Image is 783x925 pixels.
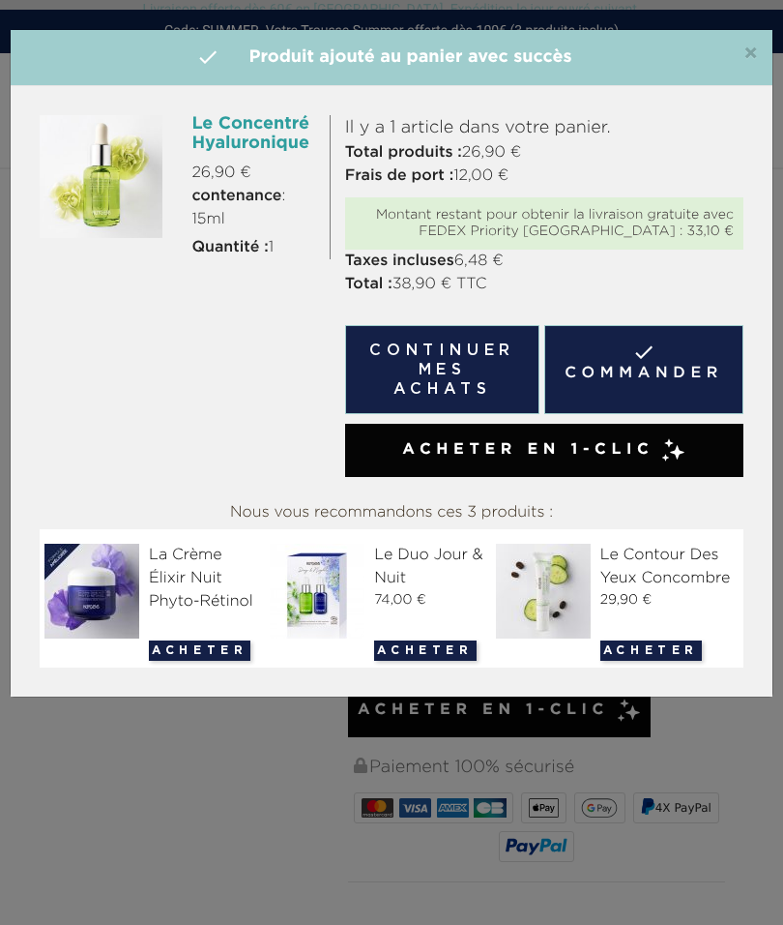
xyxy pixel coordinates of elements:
[345,277,392,292] strong: Total :
[544,325,743,414] a: Commander
[345,115,743,141] p: Il y a 1 article dans votre panier.
[270,544,372,639] img: Le Duo Jour & Nuit
[743,43,758,66] button: Close
[496,544,739,590] div: Le Contour Des Yeux Concombre
[345,250,743,273] p: 6,48 €
[149,641,250,661] button: Acheter
[196,45,219,69] i: 
[191,236,314,259] p: 1
[44,544,147,639] img: La Crème Élixir Nuit Phyto-Rétinol
[191,189,281,204] strong: contenance
[191,185,314,231] span: : 15ml
[355,207,734,240] div: Montant restant pour obtenir la livraison gratuite avec FEDEX Priority [GEOGRAPHIC_DATA] : 33,10 €
[270,544,485,590] div: Le Duo Jour & Nuit
[270,590,485,611] div: 74,00 €
[345,325,540,414] button: Continuer mes achats
[44,544,260,613] div: La Crème Élixir Nuit Phyto-Rétinol
[345,254,454,269] strong: Taxes incluses
[40,115,162,238] img: Le Concentré Hyaluronique
[600,641,702,661] button: Acheter
[25,45,758,71] h4: Produit ajouté au panier avec succès
[345,273,743,296] p: 38,90 € TTC
[496,590,739,611] div: 29,90 €
[743,43,758,66] span: ×
[345,141,743,164] p: 26,90 €
[496,544,598,639] img: Le Contour Des Yeux Concombre
[345,168,453,184] strong: Frais de port :
[345,145,462,161] strong: Total produits :
[191,162,314,185] p: 26,90 €
[374,641,476,661] button: Acheter
[345,164,743,188] p: 12,00 €
[191,240,268,255] strong: Quantité :
[191,115,314,154] h6: Le Concentré Hyaluronique
[40,496,743,529] div: Nous vous recommandons ces 3 produits :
